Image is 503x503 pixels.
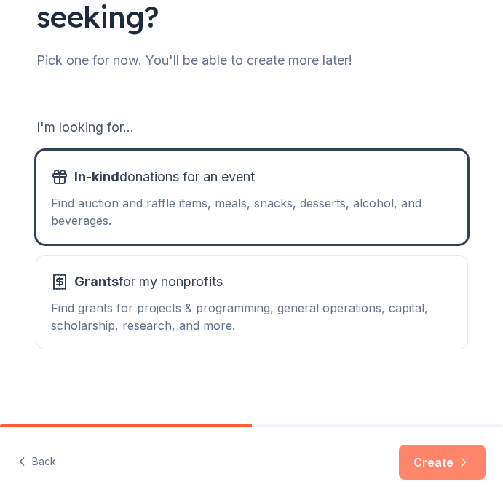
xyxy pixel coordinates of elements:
[36,256,467,349] button: Grantsfor my nonprofitsFind grants for projects & programming, general operations, capital, schol...
[51,194,453,229] div: Find auction and raffle items, meals, snacks, desserts, alcohol, and beverages.
[399,445,486,480] button: Create
[74,274,119,289] span: Grants
[74,165,255,189] span: donations for an event
[17,447,56,478] button: Back
[36,49,467,72] div: Pick one for now. You'll be able to create more later!
[36,151,467,244] button: In-kinddonations for an eventFind auction and raffle items, meals, snacks, desserts, alcohol, and...
[74,270,223,293] span: for my nonprofits
[74,169,119,184] span: In-kind
[36,116,467,139] div: I'm looking for...
[51,299,453,334] div: Find grants for projects & programming, general operations, capital, scholarship, research, and m...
